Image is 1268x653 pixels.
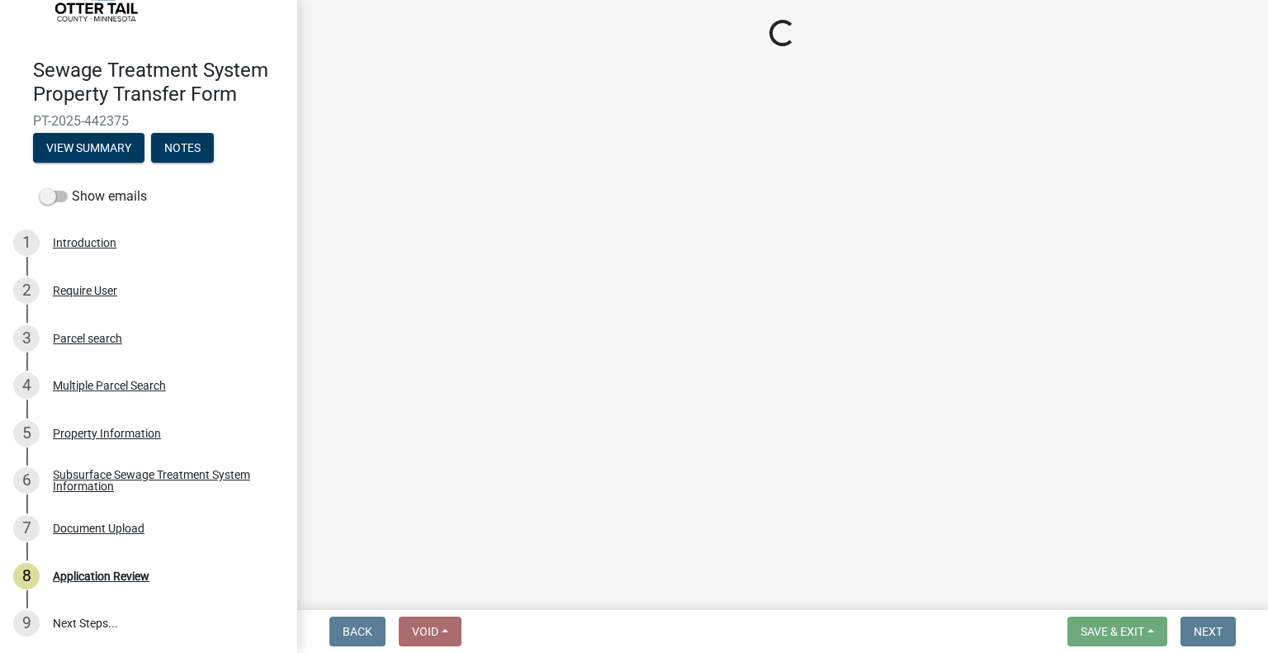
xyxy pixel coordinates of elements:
span: PT-2025-442375 [33,113,264,129]
label: Show emails [40,187,147,206]
span: Back [343,625,372,638]
div: Document Upload [53,523,144,534]
div: Parcel search [53,333,122,344]
div: Subsurface Sewage Treatment System Information [53,469,271,492]
wm-modal-confirm: Notes [151,142,214,155]
div: 9 [13,610,40,636]
span: Void [412,625,438,638]
div: Introduction [53,237,116,248]
div: Application Review [53,570,149,582]
button: Back [329,617,386,646]
button: Void [399,617,461,646]
div: 7 [13,515,40,542]
div: Require User [53,285,117,296]
wm-modal-confirm: Summary [33,142,144,155]
div: Property Information [53,428,161,439]
div: 2 [13,277,40,304]
span: Next [1194,625,1223,638]
div: 3 [13,325,40,352]
button: View Summary [33,133,144,163]
div: Multiple Parcel Search [53,380,166,391]
span: Save & Exit [1081,625,1144,638]
div: 5 [13,420,40,447]
button: Notes [151,133,214,163]
button: Next [1180,617,1236,646]
div: 4 [13,372,40,399]
div: 6 [13,467,40,494]
h4: Sewage Treatment System Property Transfer Form [33,59,284,106]
div: 1 [13,229,40,256]
button: Save & Exit [1067,617,1167,646]
div: 8 [13,563,40,589]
